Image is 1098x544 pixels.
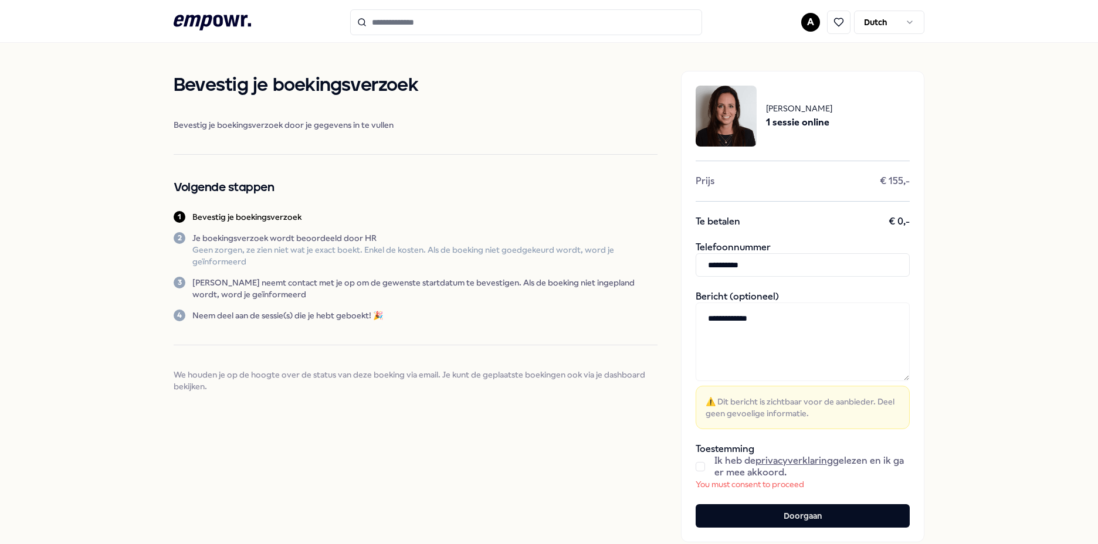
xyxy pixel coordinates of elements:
[192,232,658,244] p: Je boekingsverzoek wordt beoordeeld door HR
[174,211,185,223] div: 1
[350,9,702,35] input: Search for products, categories or subcategories
[174,71,658,100] h1: Bevestig je boekingsverzoek
[174,310,185,321] div: 4
[696,216,740,227] span: Te betalen
[801,13,820,32] button: A
[714,455,910,478] span: Ik heb de gelezen en ik ga er mee akkoord.
[696,86,757,147] img: package image
[696,478,910,490] p: You must consent to proceed
[755,455,833,466] a: privacyverklaring
[706,396,900,419] span: ⚠️ Dit bericht is zichtbaar voor de aanbieder. Deel geen gevoelige informatie.
[192,310,383,321] p: Neem deel aan de sessie(s) die je hebt geboekt! 🎉
[766,102,832,115] span: [PERSON_NAME]
[174,119,658,131] span: Bevestig je boekingsverzoek door je gegevens in te vullen
[889,216,910,227] span: € 0,-
[192,211,301,223] p: Bevestig je boekingsverzoek
[174,232,185,244] div: 2
[174,178,658,197] h2: Volgende stappen
[174,369,658,392] span: We houden je op de hoogte over de status van deze boeking via email. Je kunt de geplaatste boekin...
[696,242,910,277] div: Telefoonnummer
[696,175,714,187] span: Prijs
[696,443,910,490] div: Toestemming
[880,175,910,187] span: € 155,-
[192,244,658,267] p: Geen zorgen, ze zien niet wat je exact boekt. Enkel de kosten. Als de boeking niet goedgekeurd wo...
[696,291,910,429] div: Bericht (optioneel)
[766,115,832,130] span: 1 sessie online
[192,277,658,300] p: [PERSON_NAME] neemt contact met je op om de gewenste startdatum te bevestigen. Als de boeking nie...
[174,277,185,288] div: 3
[696,504,910,528] button: Doorgaan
